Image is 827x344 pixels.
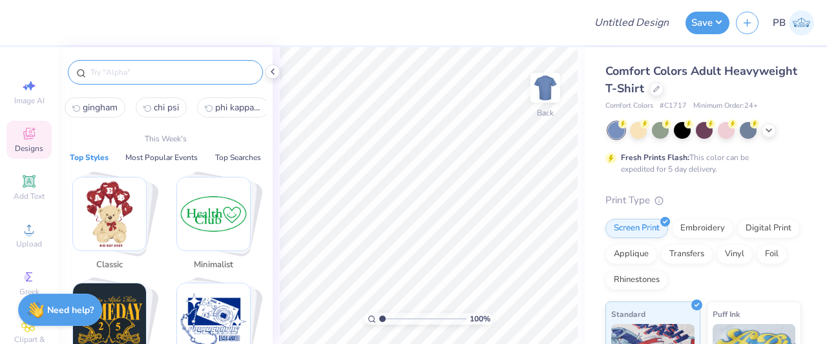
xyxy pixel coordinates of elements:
button: phi kappa psi2 [197,97,269,117]
span: Comfort Colors Adult Heavyweight T-Shirt [605,63,797,96]
div: Print Type [605,193,801,208]
span: Standard [611,307,645,321]
span: phi kappa psi [215,101,262,114]
span: Classic [89,259,131,272]
span: Image AI [14,96,45,106]
span: Minimalist [193,259,235,272]
div: Digital Print [737,219,800,238]
span: Greek [19,287,39,297]
img: Back [532,75,558,101]
span: Add Text [14,191,45,201]
button: Top Searches [211,151,265,164]
div: Rhinestones [605,270,668,290]
button: Stack Card Button Minimalist [169,177,266,276]
strong: Need help? [47,304,94,316]
img: Classic [73,177,146,250]
p: This Week's [145,133,187,145]
button: chi psi1 [136,97,187,117]
span: Puff Ink [713,307,740,321]
span: Comfort Colors [605,101,653,112]
div: Foil [757,245,787,264]
div: Back [537,107,554,119]
div: Screen Print [605,219,668,238]
img: Minimalist [177,177,250,250]
span: Designs [15,143,43,154]
button: Most Popular Events [121,151,202,164]
div: Embroidery [672,219,733,238]
span: Upload [16,239,42,249]
button: gingham0 [65,97,125,117]
div: Applique [605,245,657,264]
input: Untitled Design [584,10,679,35]
span: Minimum Order: 24 + [693,101,758,112]
strong: Fresh Prints Flash: [621,152,689,163]
div: Transfers [661,245,713,264]
img: Pipyana Biswas [789,10,814,35]
span: # C1717 [660,101,687,112]
a: PB [773,10,814,35]
span: chi psi [154,101,179,114]
div: This color can be expedited for 5 day delivery. [621,152,780,175]
button: Stack Card Button Classic [65,177,162,276]
div: Vinyl [717,245,753,264]
span: 100 % [470,313,490,325]
button: Save [686,12,729,34]
span: PB [773,15,786,30]
span: gingham [83,101,118,114]
input: Try "Alpha" [89,66,255,79]
button: Top Styles [66,151,112,164]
